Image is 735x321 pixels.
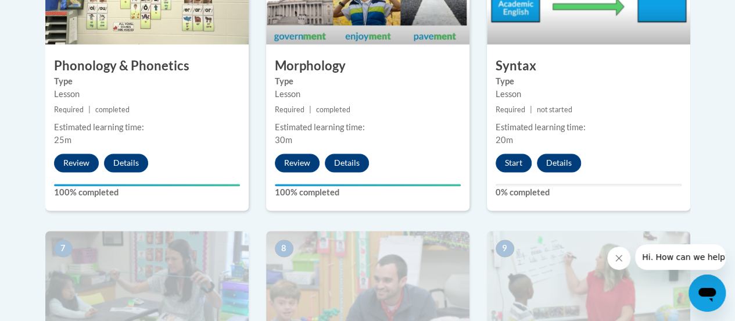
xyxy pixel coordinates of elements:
div: Lesson [496,88,682,101]
label: 100% completed [275,186,461,199]
span: 8 [275,240,293,257]
span: | [530,105,532,114]
span: 25m [54,135,71,145]
button: Details [325,154,369,172]
button: Review [54,154,99,172]
label: 0% completed [496,186,682,199]
iframe: Message from company [635,244,726,270]
span: 20m [496,135,513,145]
span: completed [316,105,350,114]
button: Details [104,154,148,172]
button: Review [275,154,320,172]
h3: Morphology [266,57,469,75]
div: Lesson [54,88,240,101]
div: Your progress [275,184,461,186]
span: 9 [496,240,514,257]
h3: Syntax [487,57,690,75]
div: Estimated learning time: [275,121,461,134]
iframe: Button to launch messaging window [689,274,726,312]
div: Estimated learning time: [496,121,682,134]
label: Type [275,75,461,88]
div: Lesson [275,88,461,101]
span: | [309,105,311,114]
span: Hi. How can we help? [7,8,94,17]
span: Required [275,105,304,114]
button: Start [496,154,532,172]
button: Details [537,154,581,172]
div: Estimated learning time: [54,121,240,134]
label: Type [496,75,682,88]
span: Required [496,105,525,114]
span: 30m [275,135,292,145]
span: Required [54,105,84,114]
span: completed [95,105,130,114]
span: 7 [54,240,73,257]
h3: Phonology & Phonetics [45,57,249,75]
div: Your progress [54,184,240,186]
span: not started [537,105,572,114]
span: | [88,105,91,114]
iframe: Close message [607,247,630,270]
label: Type [54,75,240,88]
label: 100% completed [54,186,240,199]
